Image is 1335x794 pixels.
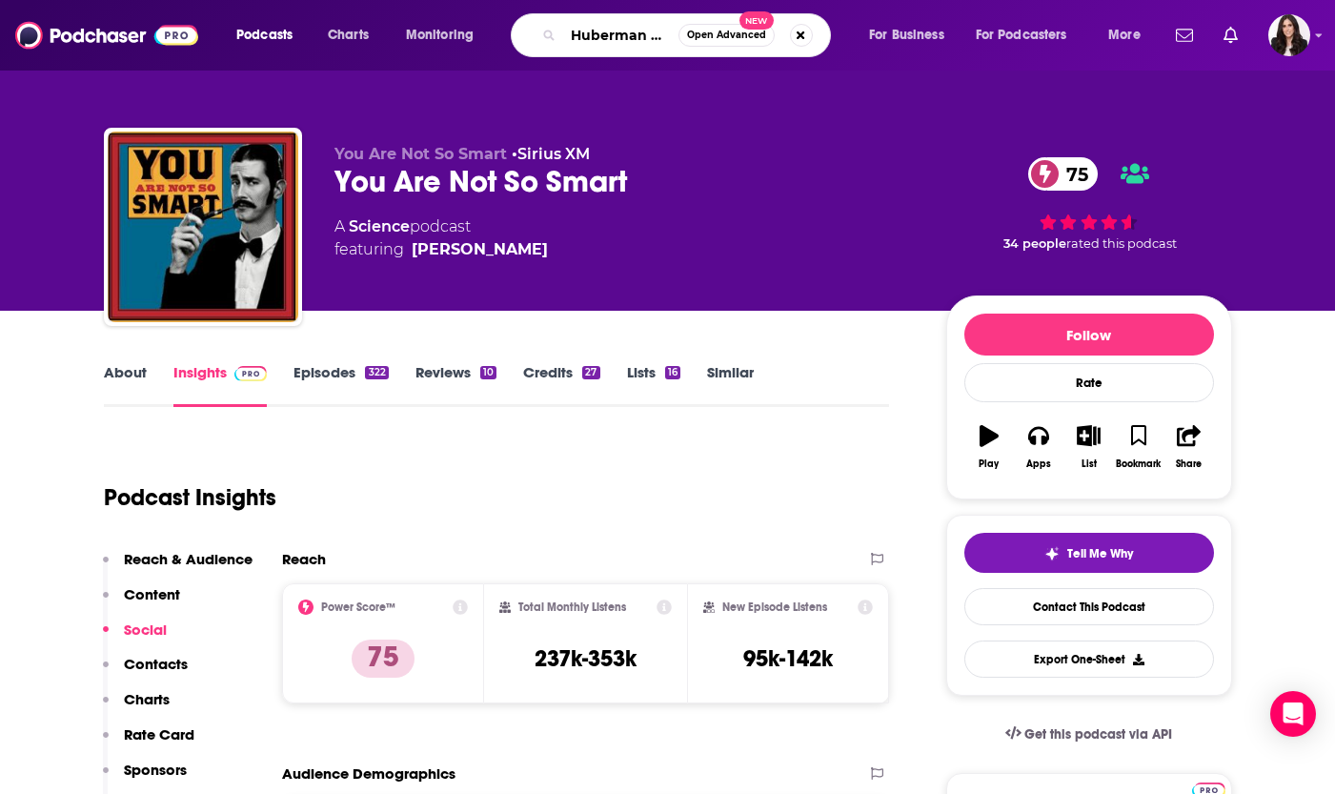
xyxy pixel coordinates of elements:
p: 75 [352,640,415,678]
a: About [104,363,147,407]
button: Play [964,413,1014,481]
button: open menu [393,20,498,51]
span: Tell Me Why [1067,546,1133,561]
h2: Audience Demographics [282,764,455,783]
button: Apps [1014,413,1063,481]
img: You Are Not So Smart [108,132,298,322]
span: rated this podcast [1066,236,1177,251]
a: InsightsPodchaser Pro [173,363,268,407]
div: Play [979,458,999,470]
span: More [1108,22,1141,49]
span: Monitoring [406,22,474,49]
p: Social [124,621,167,639]
img: Podchaser Pro [234,366,268,381]
div: 27 [582,366,599,379]
a: Get this podcast via API [990,711,1188,758]
button: Bookmark [1114,413,1163,481]
button: Charts [103,690,170,725]
img: User Profile [1268,14,1310,56]
span: You Are Not So Smart [334,145,507,163]
button: List [1063,413,1113,481]
div: 10 [480,366,496,379]
a: Reviews10 [415,363,496,407]
div: Apps [1026,458,1051,470]
a: Episodes322 [293,363,388,407]
span: featuring [334,238,548,261]
a: Contact This Podcast [964,588,1214,625]
p: Sponsors [124,761,187,779]
button: open menu [1095,20,1164,51]
p: Content [124,585,180,603]
span: Logged in as RebeccaShapiro [1268,14,1310,56]
div: Open Intercom Messenger [1270,691,1316,737]
button: Follow [964,314,1214,356]
span: For Business [869,22,944,49]
a: Science [349,217,410,235]
a: 75 [1028,157,1098,191]
button: Share [1163,413,1213,481]
div: 16 [665,366,680,379]
button: open menu [223,20,317,51]
a: Lists16 [627,363,680,407]
div: Bookmark [1116,458,1161,470]
span: For Podcasters [976,22,1067,49]
a: Show notifications dropdown [1168,19,1201,51]
div: 322 [365,366,388,379]
div: Search podcasts, credits, & more... [529,13,849,57]
button: Content [103,585,180,621]
button: Rate Card [103,725,194,761]
img: Podchaser - Follow, Share and Rate Podcasts [15,17,198,53]
div: Rate [964,363,1214,402]
a: Charts [315,20,380,51]
h2: Total Monthly Listens [518,601,626,614]
button: Export One-Sheet [964,641,1214,678]
h2: Reach [282,550,326,568]
img: tell me why sparkle [1044,546,1060,561]
h1: Podcast Insights [104,483,276,512]
h3: 237k-353k [535,644,637,673]
h2: New Episode Listens [722,601,827,614]
span: Charts [328,22,369,49]
span: 75 [1047,157,1098,191]
a: Sirius XM [517,145,590,163]
h2: Power Score™ [321,601,395,614]
p: Contacts [124,655,188,673]
span: New [739,11,774,30]
button: Open AdvancedNew [678,24,775,47]
a: David McRaney [412,238,548,261]
input: Search podcasts, credits, & more... [563,20,678,51]
div: A podcast [334,215,548,261]
p: Rate Card [124,725,194,743]
button: tell me why sparkleTell Me Why [964,533,1214,573]
span: 34 people [1003,236,1066,251]
p: Reach & Audience [124,550,253,568]
button: Social [103,621,167,656]
a: Show notifications dropdown [1216,19,1245,51]
span: Open Advanced [687,31,766,40]
span: Podcasts [236,22,293,49]
a: Similar [707,363,754,407]
button: open menu [963,20,1095,51]
button: Reach & Audience [103,550,253,585]
span: Get this podcast via API [1024,726,1172,743]
span: • [512,145,590,163]
div: List [1082,458,1097,470]
h3: 95k-142k [743,644,833,673]
a: Credits27 [523,363,599,407]
button: Contacts [103,655,188,690]
button: Show profile menu [1268,14,1310,56]
button: open menu [856,20,968,51]
div: 75 34 peoplerated this podcast [946,145,1232,263]
div: Share [1176,458,1202,470]
p: Charts [124,690,170,708]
